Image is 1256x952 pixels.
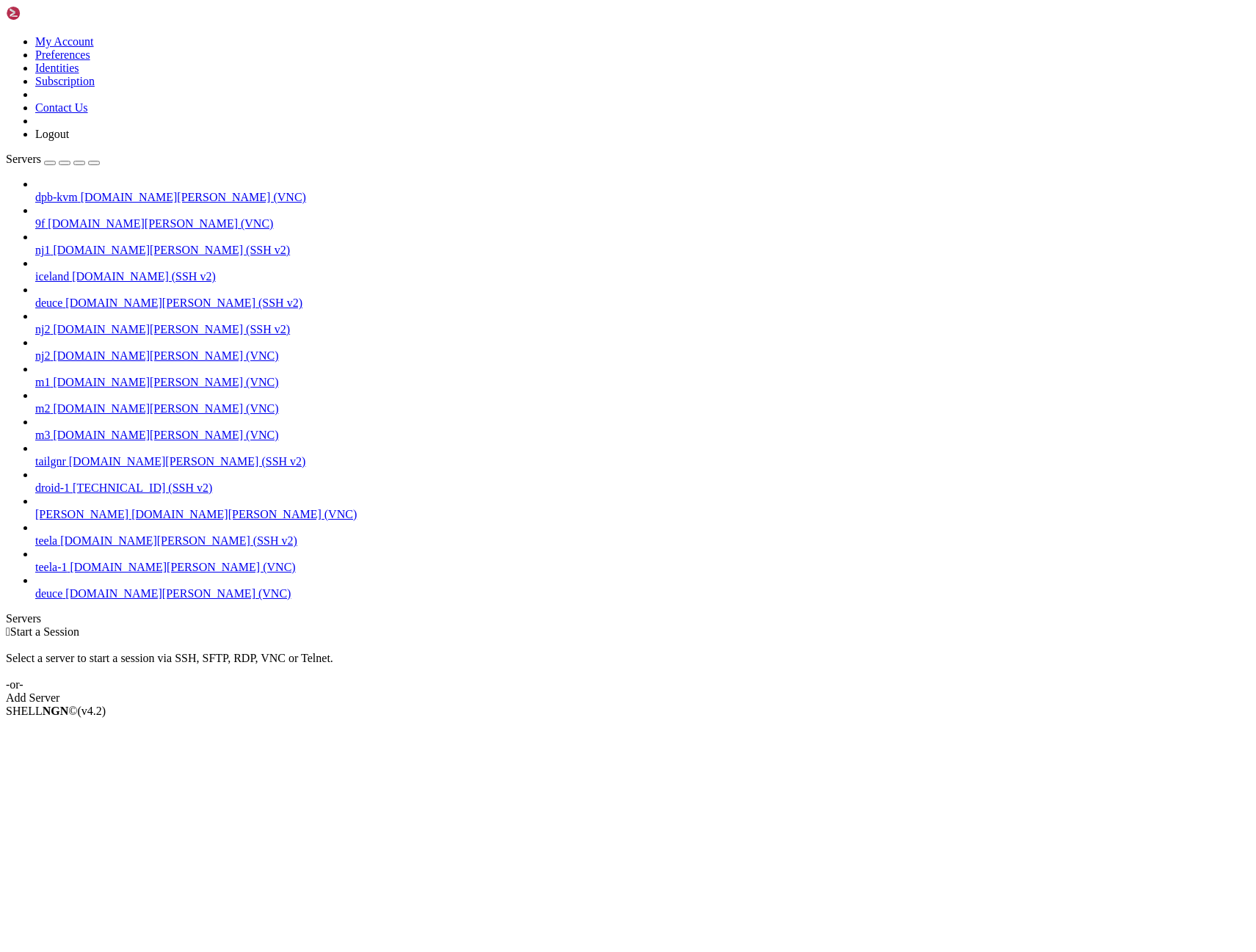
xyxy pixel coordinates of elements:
li: m3 [DOMAIN_NAME][PERSON_NAME] (VNC) [35,415,1250,442]
span: [DOMAIN_NAME][PERSON_NAME] (VNC) [53,349,278,362]
a: m3 [DOMAIN_NAME][PERSON_NAME] (VNC) [35,429,1250,442]
a: Contact Us [35,101,88,114]
a: dpb-kvm [DOMAIN_NAME][PERSON_NAME] (VNC) [35,191,1250,204]
span: m3 [35,429,50,441]
li: [PERSON_NAME] [DOMAIN_NAME][PERSON_NAME] (VNC) [35,495,1250,521]
li: nj1 [DOMAIN_NAME][PERSON_NAME] (SSH v2) [35,230,1250,257]
span: m2 [35,402,50,415]
span: Start a Session [10,625,79,638]
span: nj2 [35,349,50,362]
span:  [6,625,10,638]
span: [DOMAIN_NAME][PERSON_NAME] (SSH v2) [53,244,290,256]
span: m1 [35,376,50,388]
span: [DOMAIN_NAME][PERSON_NAME] (VNC) [65,587,291,600]
a: 9f [DOMAIN_NAME][PERSON_NAME] (VNC) [35,217,1250,230]
a: m2 [DOMAIN_NAME][PERSON_NAME] (VNC) [35,402,1250,415]
span: [DOMAIN_NAME][PERSON_NAME] (VNC) [48,217,273,230]
a: deuce [DOMAIN_NAME][PERSON_NAME] (SSH v2) [35,297,1250,310]
div: Add Server [6,691,1250,705]
a: My Account [35,35,94,48]
span: deuce [35,587,62,600]
span: [DOMAIN_NAME][PERSON_NAME] (VNC) [53,376,278,388]
span: [DOMAIN_NAME][PERSON_NAME] (SSH v2) [69,455,306,468]
a: deuce [DOMAIN_NAME][PERSON_NAME] (VNC) [35,587,1250,600]
span: Servers [6,153,41,165]
a: droid-1 [TECHNICAL_ID] (SSH v2) [35,482,1250,495]
li: nj2 [DOMAIN_NAME][PERSON_NAME] (VNC) [35,336,1250,363]
span: droid-1 [35,482,70,494]
span: [DOMAIN_NAME][PERSON_NAME] (VNC) [81,191,306,203]
li: dpb-kvm [DOMAIN_NAME][PERSON_NAME] (VNC) [35,178,1250,204]
a: [PERSON_NAME] [DOMAIN_NAME][PERSON_NAME] (VNC) [35,508,1250,521]
a: iceland [DOMAIN_NAME] (SSH v2) [35,270,1250,283]
span: nj1 [35,244,50,256]
div: Select a server to start a session via SSH, SFTP, RDP, VNC or Telnet. -or- [6,639,1250,691]
a: Servers [6,153,100,165]
span: deuce [35,297,62,309]
a: Preferences [35,48,90,61]
a: nj2 [DOMAIN_NAME][PERSON_NAME] (VNC) [35,349,1250,363]
span: [PERSON_NAME] [35,508,128,520]
a: m1 [DOMAIN_NAME][PERSON_NAME] (VNC) [35,376,1250,389]
img: Shellngn [6,6,90,21]
span: 4.2.0 [78,705,106,717]
span: [DOMAIN_NAME] (SSH v2) [72,270,216,283]
a: tailgnr [DOMAIN_NAME][PERSON_NAME] (SSH v2) [35,455,1250,468]
li: deuce [DOMAIN_NAME][PERSON_NAME] (SSH v2) [35,283,1250,310]
a: nj2 [DOMAIN_NAME][PERSON_NAME] (SSH v2) [35,323,1250,336]
span: [DOMAIN_NAME][PERSON_NAME] (VNC) [131,508,357,520]
li: 9f [DOMAIN_NAME][PERSON_NAME] (VNC) [35,204,1250,230]
span: [DOMAIN_NAME][PERSON_NAME] (VNC) [53,402,278,415]
span: [DOMAIN_NAME][PERSON_NAME] (SSH v2) [60,534,297,547]
span: iceland [35,270,69,283]
span: [DOMAIN_NAME][PERSON_NAME] (VNC) [70,561,296,573]
span: dpb-kvm [35,191,78,203]
span: [DOMAIN_NAME][PERSON_NAME] (VNC) [53,429,278,441]
li: droid-1 [TECHNICAL_ID] (SSH v2) [35,468,1250,495]
span: SHELL © [6,705,106,717]
li: m2 [DOMAIN_NAME][PERSON_NAME] (VNC) [35,389,1250,415]
span: 9f [35,217,45,230]
li: teela [DOMAIN_NAME][PERSON_NAME] (SSH v2) [35,521,1250,548]
li: iceland [DOMAIN_NAME] (SSH v2) [35,257,1250,283]
a: Identities [35,62,79,74]
span: nj2 [35,323,50,335]
a: nj1 [DOMAIN_NAME][PERSON_NAME] (SSH v2) [35,244,1250,257]
li: m1 [DOMAIN_NAME][PERSON_NAME] (VNC) [35,363,1250,389]
a: Subscription [35,75,95,87]
li: nj2 [DOMAIN_NAME][PERSON_NAME] (SSH v2) [35,310,1250,336]
span: [DOMAIN_NAME][PERSON_NAME] (SSH v2) [65,297,302,309]
span: [TECHNICAL_ID] (SSH v2) [73,482,212,494]
b: NGN [43,705,69,717]
span: [DOMAIN_NAME][PERSON_NAME] (SSH v2) [53,323,290,335]
div: Servers [6,612,1250,625]
span: teela [35,534,57,547]
a: teela [DOMAIN_NAME][PERSON_NAME] (SSH v2) [35,534,1250,548]
li: deuce [DOMAIN_NAME][PERSON_NAME] (VNC) [35,574,1250,600]
span: tailgnr [35,455,66,468]
li: tailgnr [DOMAIN_NAME][PERSON_NAME] (SSH v2) [35,442,1250,468]
span: teela-1 [35,561,68,573]
a: Logout [35,128,69,140]
a: teela-1 [DOMAIN_NAME][PERSON_NAME] (VNC) [35,561,1250,574]
li: teela-1 [DOMAIN_NAME][PERSON_NAME] (VNC) [35,548,1250,574]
